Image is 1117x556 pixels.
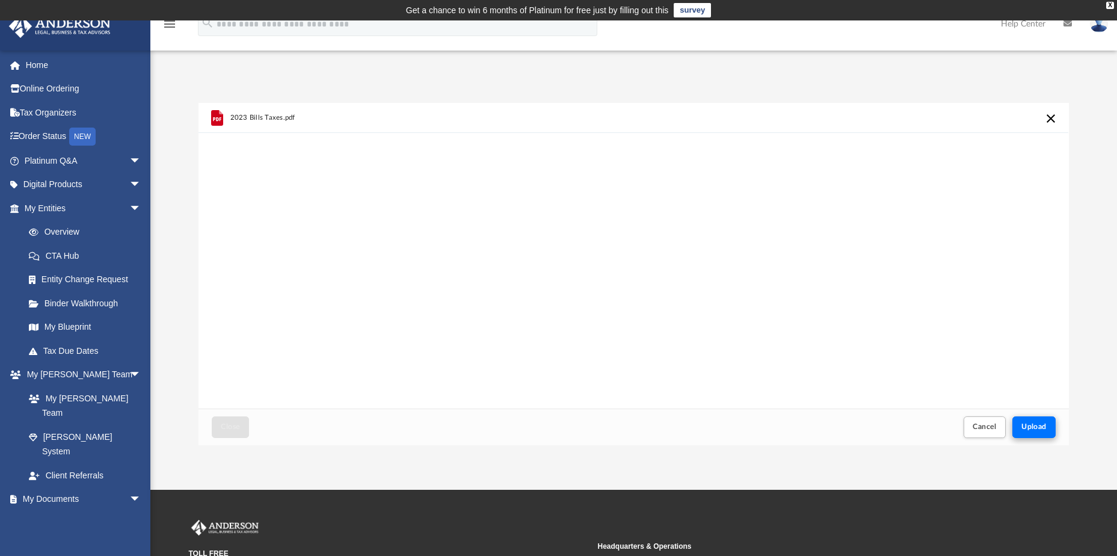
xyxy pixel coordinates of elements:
[198,103,1068,409] div: grid
[162,17,177,31] i: menu
[17,220,159,244] a: Overview
[17,244,159,268] a: CTA Hub
[1090,15,1108,32] img: User Pic
[201,16,214,29] i: search
[17,339,159,363] a: Tax Due Dates
[221,423,240,430] span: Close
[189,520,261,536] img: Anderson Advisors Platinum Portal
[8,53,159,77] a: Home
[17,315,153,339] a: My Blueprint
[964,416,1006,437] button: Cancel
[129,363,153,388] span: arrow_drop_down
[1044,111,1059,126] button: Cancel this upload
[212,416,249,437] button: Close
[17,511,147,535] a: Box
[17,463,153,487] a: Client Referrals
[5,14,114,38] img: Anderson Advisors Platinum Portal
[1012,416,1056,437] button: Upload
[129,487,153,512] span: arrow_drop_down
[1021,423,1047,430] span: Upload
[674,3,711,17] a: survey
[598,541,999,552] small: Headquarters & Operations
[162,23,177,31] a: menu
[129,149,153,173] span: arrow_drop_down
[230,114,295,122] span: 2023 Bills Taxes.pdf
[8,363,153,387] a: My [PERSON_NAME] Teamarrow_drop_down
[129,173,153,197] span: arrow_drop_down
[1106,2,1114,9] div: close
[17,425,153,463] a: [PERSON_NAME] System
[8,149,159,173] a: Platinum Q&Aarrow_drop_down
[8,173,159,197] a: Digital Productsarrow_drop_down
[17,386,147,425] a: My [PERSON_NAME] Team
[406,3,669,17] div: Get a chance to win 6 months of Platinum for free just by filling out this
[17,268,159,292] a: Entity Change Request
[973,423,997,430] span: Cancel
[8,487,153,511] a: My Documentsarrow_drop_down
[198,103,1068,445] div: Upload
[17,291,159,315] a: Binder Walkthrough
[129,196,153,221] span: arrow_drop_down
[8,125,159,149] a: Order StatusNEW
[8,77,159,101] a: Online Ordering
[8,196,159,220] a: My Entitiesarrow_drop_down
[69,128,96,146] div: NEW
[8,100,159,125] a: Tax Organizers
